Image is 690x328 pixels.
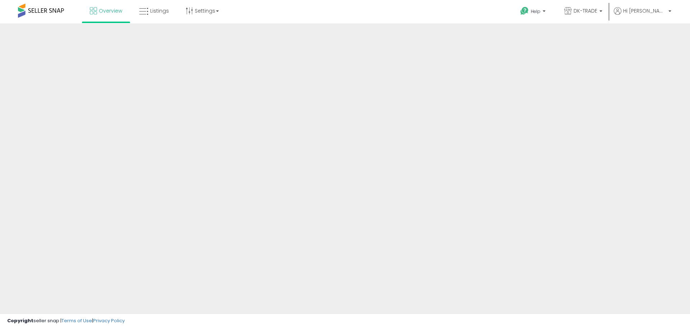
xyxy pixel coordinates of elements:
[7,318,125,324] div: seller snap | |
[520,6,529,15] i: Get Help
[99,7,122,14] span: Overview
[7,317,33,324] strong: Copyright
[150,7,169,14] span: Listings
[531,8,540,14] span: Help
[515,1,553,23] a: Help
[614,7,671,23] a: Hi [PERSON_NAME]
[61,317,92,324] a: Terms of Use
[93,317,125,324] a: Privacy Policy
[574,7,597,14] span: DK-TRADE
[623,7,666,14] span: Hi [PERSON_NAME]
